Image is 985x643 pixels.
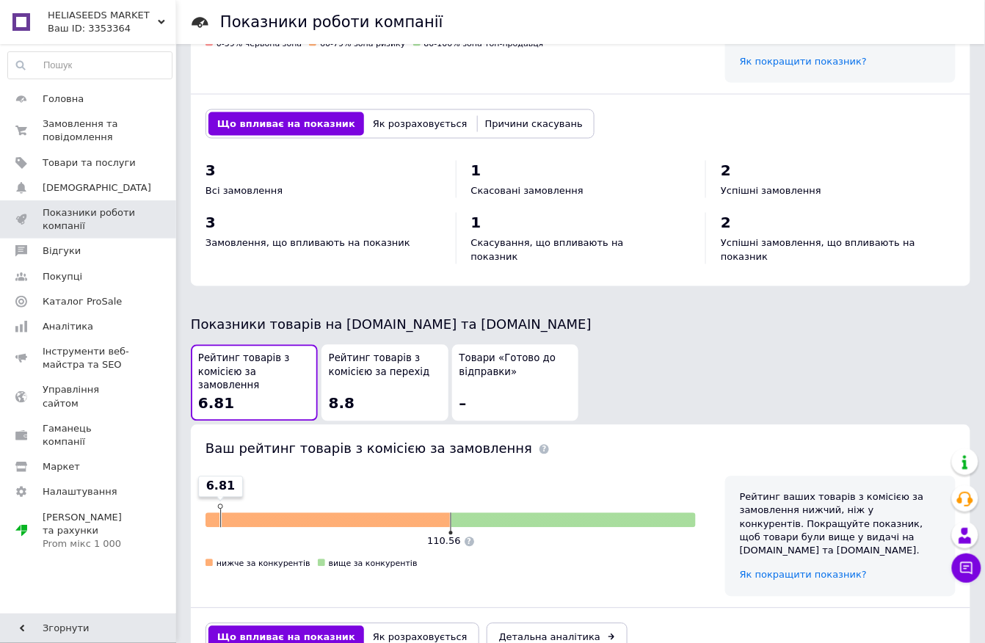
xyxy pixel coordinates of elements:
[217,559,310,569] span: нижче за конкурентів
[43,460,80,473] span: Маркет
[43,270,82,283] span: Покупці
[198,352,310,393] span: Рейтинг товарів з комісією за замовлення
[191,345,318,421] button: Рейтинг товарів з комісією за замовлення6.81
[48,9,158,22] span: HELIASEEDS MARKET
[952,553,981,583] button: Чат з покупцем
[329,352,441,379] span: Рейтинг товарів з комісією за перехід
[198,395,234,413] span: 6.81
[206,186,283,197] span: Всі замовлення
[476,112,592,136] button: Причини скасувань
[721,238,915,262] span: Успішні замовлення, що впливають на показник
[471,186,584,197] span: Скасовані замовлення
[471,162,481,180] span: 1
[452,345,579,421] button: Товари «Готово до відправки»–
[43,383,136,410] span: Управління сайтом
[43,181,151,195] span: [DEMOGRAPHIC_DATA]
[43,511,136,551] span: [PERSON_NAME] та рахунки
[43,537,136,551] div: Prom мікс 1 000
[206,479,235,495] span: 6.81
[740,56,867,67] a: Як покращити показник?
[43,156,136,170] span: Товари та послуги
[459,395,467,413] span: –
[220,13,443,31] h1: Показники роботи компанії
[43,92,84,106] span: Головна
[43,117,136,144] span: Замовлення та повідомлення
[43,295,122,308] span: Каталог ProSale
[206,238,410,249] span: Замовлення, що впливають на показник
[721,162,731,180] span: 2
[208,112,364,136] button: Що впливає на показник
[43,345,136,371] span: Інструменти веб-майстра та SEO
[48,22,176,35] div: Ваш ID: 3353364
[459,352,572,379] span: Товари «Готово до відправки»
[191,317,592,333] span: Показники товарів на [DOMAIN_NAME] та [DOMAIN_NAME]
[206,441,532,457] span: Ваш рейтинг товарів з комісією за замовлення
[329,559,418,569] span: вище за конкурентів
[427,536,461,547] span: 110.56
[721,214,731,232] span: 2
[8,52,172,79] input: Пошук
[740,491,941,558] div: Рейтинг ваших товарів з комісією за замовлення нижчий, ніж у конкурентів. Покращуйте показник, що...
[471,238,624,262] span: Скасування, що впливають на показник
[43,422,136,448] span: Гаманець компанії
[43,206,136,233] span: Показники роботи компанії
[43,485,117,498] span: Налаштування
[329,395,355,413] span: 8.8
[471,214,481,232] span: 1
[321,345,448,421] button: Рейтинг товарів з комісією за перехід8.8
[721,186,821,197] span: Успішні замовлення
[206,214,216,232] span: 3
[740,570,867,581] a: Як покращити показник?
[364,112,476,136] button: Як розраховується
[43,244,81,258] span: Відгуки
[206,162,216,180] span: 3
[43,320,93,333] span: Аналітика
